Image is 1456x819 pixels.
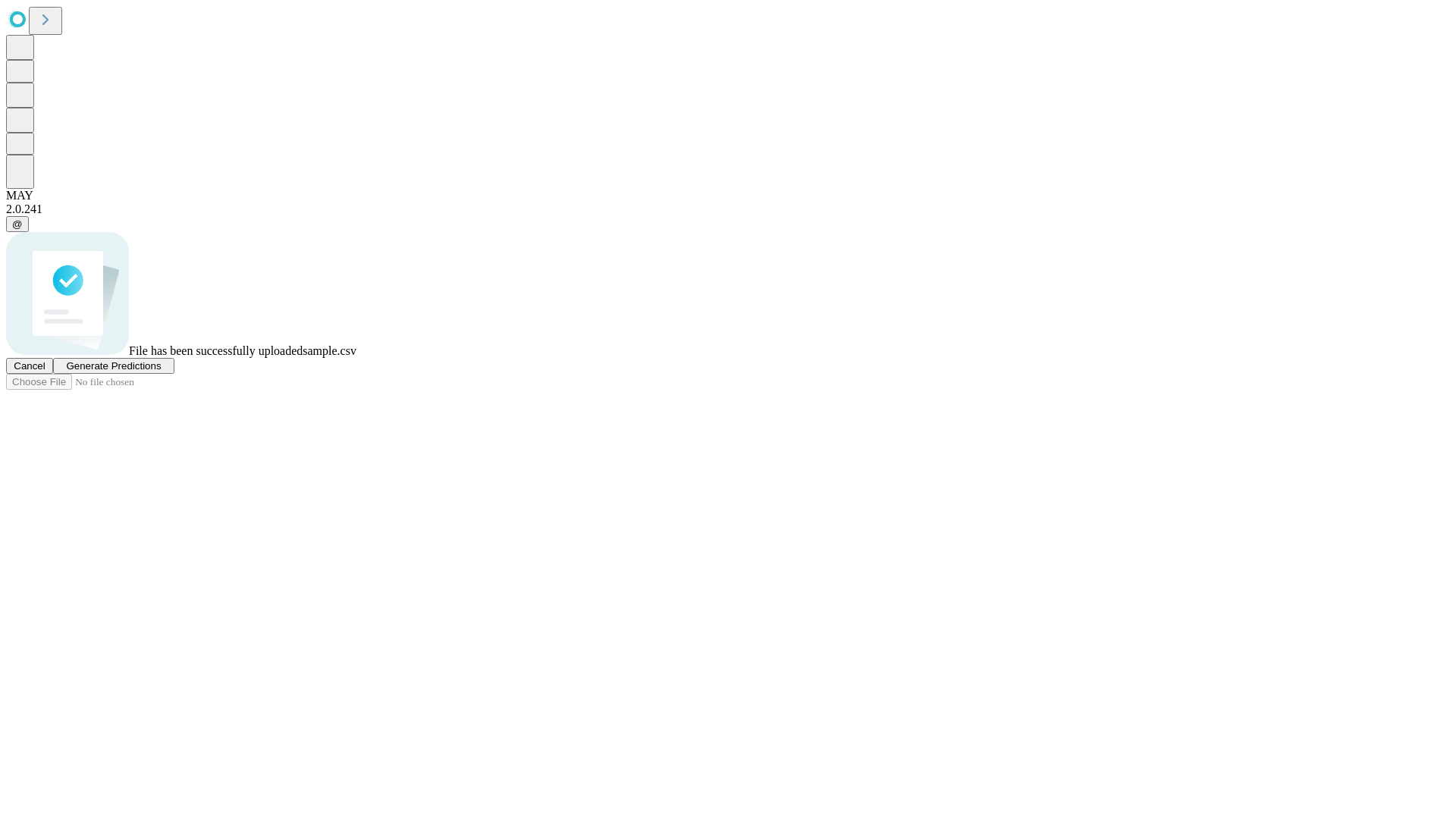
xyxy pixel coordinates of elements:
span: File has been successfully uploaded [129,344,303,357]
div: MAY [6,189,1450,202]
span: sample.csv [303,344,356,357]
span: Generate Predictions [66,360,161,372]
span: @ [12,218,23,230]
button: Generate Predictions [53,358,174,374]
span: Cancel [14,360,45,372]
div: 2.0.241 [6,202,1450,216]
button: @ [6,216,29,232]
button: Cancel [6,358,53,374]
